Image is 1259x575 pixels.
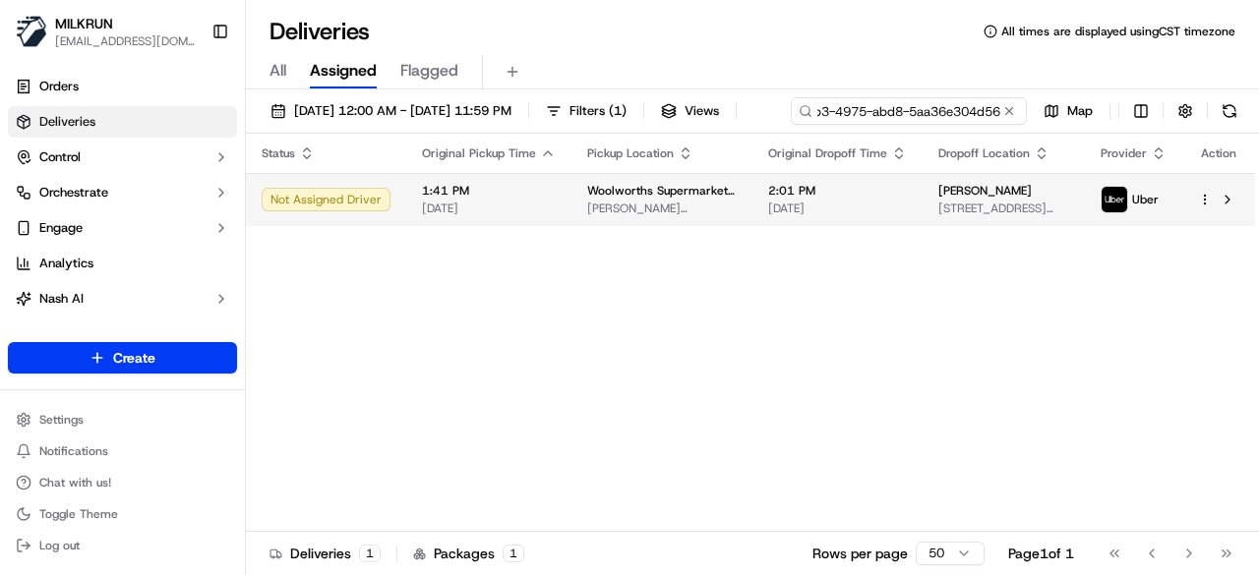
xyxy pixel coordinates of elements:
button: Orchestrate [8,177,237,208]
button: Create [8,342,237,374]
img: uber-new-logo.jpeg [1102,187,1127,212]
span: Orders [39,78,79,95]
span: Create [113,348,155,368]
span: [PERSON_NAME] [938,183,1032,199]
span: Pickup Location [587,145,674,161]
span: Orchestrate [39,184,108,201]
span: Original Dropoff Time [768,145,887,161]
span: Engage [39,219,83,237]
button: Notifications [8,437,237,465]
span: Dropoff Location [938,145,1030,161]
span: [PERSON_NAME][STREET_ADDRESS] [587,201,737,216]
span: Settings [39,412,84,428]
span: Nash AI [39,290,84,308]
span: Log out [39,538,80,553]
button: [EMAIL_ADDRESS][DOMAIN_NAME] [55,33,196,49]
button: Engage [8,212,237,244]
button: Settings [8,406,237,433]
span: Uber [1132,192,1159,207]
span: Original Pickup Time [422,145,536,161]
span: Assigned [310,59,377,83]
button: Refresh [1216,97,1243,125]
button: Log out [8,532,237,559]
span: Flagged [400,59,458,83]
span: Deliveries [39,113,95,131]
span: Notifications [39,443,108,459]
button: [DATE] 12:00 AM - [DATE] 11:59 PM [262,97,520,125]
div: Action [1198,145,1239,161]
button: Chat with us! [8,469,237,496]
div: Packages [413,544,524,563]
div: 1 [359,545,381,562]
a: Analytics [8,248,237,279]
span: Control [39,148,81,166]
span: Provider [1101,145,1147,161]
span: All times are displayed using CST timezone [1001,24,1235,39]
span: 1:41 PM [422,183,556,199]
img: MILKRUN [16,16,47,47]
input: Type to search [791,97,1027,125]
span: [DATE] 12:00 AM - [DATE] 11:59 PM [294,102,511,120]
span: Woolworths Supermarket [GEOGRAPHIC_DATA] [587,183,737,199]
span: All [270,59,286,83]
span: [STREET_ADDRESS][PERSON_NAME] [938,201,1069,216]
button: Views [652,97,728,125]
span: Views [685,102,719,120]
span: Filters [570,102,627,120]
button: Control [8,142,237,173]
button: Nash AI [8,283,237,315]
a: Product Catalog [8,318,237,350]
span: 2:01 PM [768,183,907,199]
button: MILKRUN [55,14,113,33]
div: 1 [503,545,524,562]
span: ( 1 ) [609,102,627,120]
button: Map [1035,97,1102,125]
span: Analytics [39,255,93,272]
span: [DATE] [768,201,907,216]
span: Map [1067,102,1093,120]
span: Chat with us! [39,475,111,490]
p: Rows per page [812,544,908,563]
button: Toggle Theme [8,500,237,528]
span: [DATE] [422,201,556,216]
span: Product Catalog [39,325,134,343]
h1: Deliveries [270,16,370,47]
div: Page 1 of 1 [1008,544,1074,563]
a: Deliveries [8,106,237,138]
span: Status [262,145,295,161]
button: Filters(1) [537,97,635,125]
span: Toggle Theme [39,506,118,522]
div: Deliveries [270,544,381,563]
button: MILKRUNMILKRUN[EMAIL_ADDRESS][DOMAIN_NAME] [8,8,204,55]
a: Orders [8,71,237,102]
